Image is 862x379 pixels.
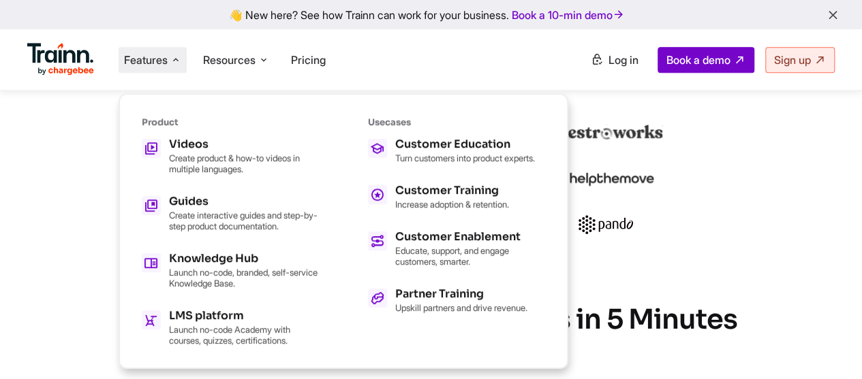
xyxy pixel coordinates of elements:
p: Upskill partners and drive revenue. [395,302,527,313]
p: Increase adoption & retention. [395,199,509,210]
div: Guides [169,196,319,207]
img: restroworks logo [556,125,663,139]
span: Sign up [774,53,811,67]
a: Partner Training Upskill partners and drive revenue. [368,289,545,313]
div: Customer Training [395,185,509,196]
a: Customer Education Turn customers into product experts. [368,139,545,163]
a: Pricing [291,53,326,67]
div: Videos [169,139,319,150]
div: Knowledge Hub [169,253,319,264]
iframe: Chat Widget [794,314,862,379]
img: helpthemove logo [546,169,654,188]
a: Sign up [765,47,835,73]
a: Log in [583,48,647,72]
p: Launch no-code, branded, self-service Knowledge Base. [169,267,319,289]
p: Create product & how-to videos in multiple languages. [169,152,319,174]
a: Videos Create product & how-to videos in multiple languages. [142,139,319,174]
span: Features [124,52,168,67]
div: Product [142,116,319,128]
img: pando logo [579,215,633,234]
p: Launch no-code Academy with courses, quizzes, certifications. [169,324,319,346]
a: Guides Create interactive guides and step-by-step product documentation. [142,196,319,231]
div: Customer Education [395,139,535,150]
div: 👋 New here? See how Trainn can work for your business. [8,8,854,21]
span: Resources [203,52,256,67]
div: Customer Enablement [395,231,545,242]
div: LMS platform [169,310,319,321]
div: Usecases [368,116,545,128]
p: Educate, support, and engage customers, smarter. [395,245,545,267]
a: Customer Enablement Educate, support, and engage customers, smarter. [368,231,545,267]
a: Knowledge Hub Launch no-code, branded, self-service Knowledge Base. [142,253,319,289]
a: Book a 10-min demo [509,5,628,24]
a: Book a demo [658,47,754,73]
a: Customer Training Increase adoption & retention. [368,185,545,210]
p: Create interactive guides and step-by-step product documentation. [169,210,319,231]
a: LMS platform Launch no-code Academy with courses, quizzes, certifications. [142,310,319,346]
span: Book a demo [666,53,730,67]
p: Turn customers into product experts. [395,152,535,163]
img: Trainn Logo [27,43,94,76]
span: Log in [609,53,638,67]
div: Partner Training [395,289,527,299]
